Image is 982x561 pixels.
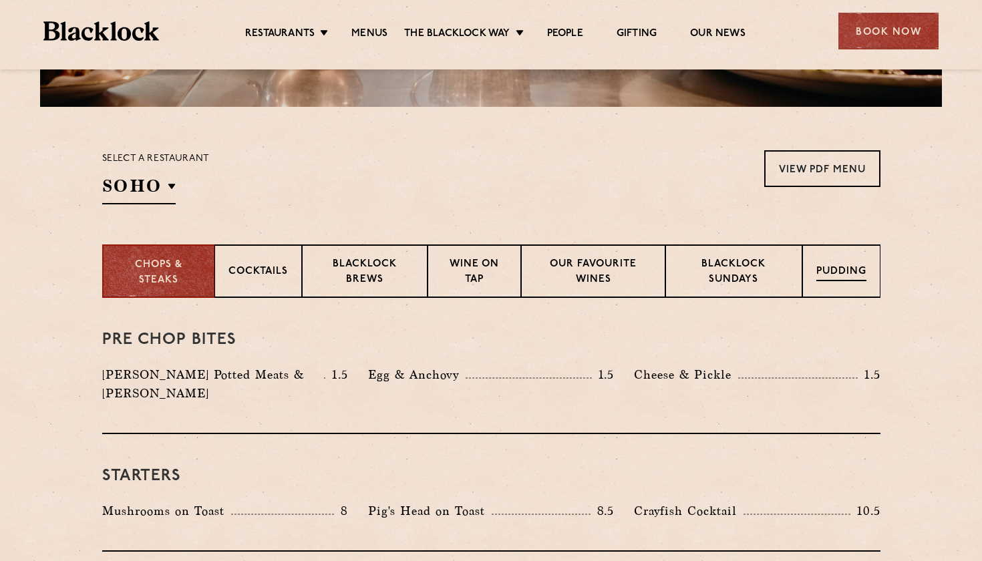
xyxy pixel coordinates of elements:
[316,257,414,289] p: Blacklock Brews
[368,502,492,520] p: Pig's Head on Toast
[351,27,387,42] a: Menus
[368,365,466,384] p: Egg & Anchovy
[634,365,738,384] p: Cheese & Pickle
[816,264,866,281] p: Pudding
[764,150,880,187] a: View PDF Menu
[592,366,615,383] p: 1.5
[102,174,176,204] h2: SOHO
[325,366,348,383] p: 1.5
[858,366,880,383] p: 1.5
[535,257,651,289] p: Our favourite wines
[838,13,939,49] div: Book Now
[102,502,231,520] p: Mushrooms on Toast
[102,150,210,168] p: Select a restaurant
[850,502,880,520] p: 10.5
[404,27,510,42] a: The Blacklock Way
[245,27,315,42] a: Restaurants
[102,467,880,485] h3: Starters
[679,257,788,289] p: Blacklock Sundays
[690,27,746,42] a: Our News
[617,27,657,42] a: Gifting
[43,21,159,41] img: BL_Textured_Logo-footer-cropped.svg
[547,27,583,42] a: People
[442,257,507,289] p: Wine on Tap
[102,331,880,349] h3: Pre Chop Bites
[634,502,744,520] p: Crayfish Cocktail
[591,502,615,520] p: 8.5
[228,264,288,281] p: Cocktails
[102,365,325,403] p: [PERSON_NAME] Potted Meats & [PERSON_NAME]
[334,502,348,520] p: 8
[117,258,200,288] p: Chops & Steaks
